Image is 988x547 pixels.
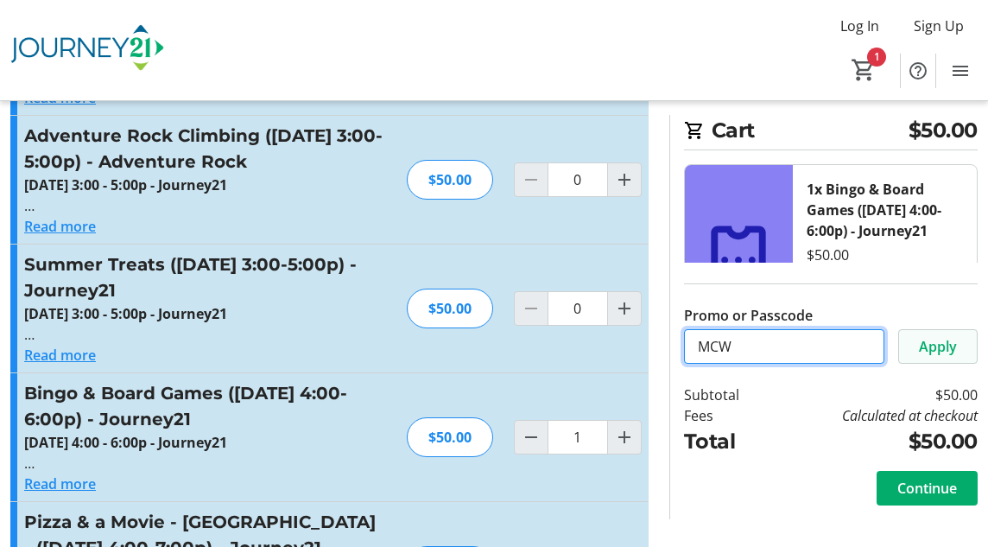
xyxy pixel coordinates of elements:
h3: Adventure Rock Climbing ([DATE] 3:00-5:00p) - Adventure Rock [24,123,386,175]
button: Sign Up [900,12,978,40]
strong: [DATE] 3:00 - 5:00p - Journey21 [24,304,227,323]
strong: [DATE] 4:00 - 6:00p - Journey21 [24,433,227,452]
button: Continue [877,471,978,506]
td: $50.00 [769,426,978,457]
button: Read more [24,474,96,494]
button: Read more [24,216,96,237]
button: Cart [848,54,879,86]
button: Increment by one [608,163,641,196]
td: $50.00 [769,385,978,405]
div: $50.00 [407,160,493,200]
div: $50.00 [807,245,849,265]
h3: Summer Treats ([DATE] 3:00-5:00p) - Journey21 [24,251,386,303]
span: Apply [919,336,957,357]
button: Read more [24,345,96,366]
button: Increment by one [608,292,641,325]
input: Enter promo or passcode [684,329,884,364]
button: Help [901,54,935,88]
td: Total [684,426,769,457]
div: $50.00 [407,417,493,457]
button: Menu [943,54,978,88]
input: Adventure Rock Climbing (August 17 - 3:00-5:00p) - Adventure Rock Quantity [548,162,608,197]
td: Fees [684,405,769,426]
td: Calculated at checkout [769,405,978,426]
strong: [DATE] 3:00 - 5:00p - Journey21 [24,175,227,194]
input: Summer Treats (August 19 - 3:00-5:00p) - Journey21 Quantity [548,291,608,326]
span: Sign Up [914,16,964,36]
h3: Bingo & Board Games ([DATE] 4:00-6:00p) - Journey21 [24,380,386,432]
button: Increment by one [608,421,641,454]
button: Apply [898,329,978,364]
span: Log In [840,16,879,36]
input: Bingo & Board Games (August 20 - 4:00-6:00p) - Journey21 Quantity [548,420,608,455]
img: Journey21's Logo [10,7,164,93]
label: Promo or Passcode [684,305,813,326]
button: Log In [826,12,893,40]
span: Continue [897,478,957,499]
button: Decrement by one [515,421,548,454]
span: $50.00 [909,115,978,146]
div: 1x Bingo & Board Games ([DATE] 4:00-6:00p) - Journey21 [807,179,963,241]
td: Subtotal [684,385,769,405]
div: $50.00 [407,289,493,328]
h2: Cart [684,115,978,150]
